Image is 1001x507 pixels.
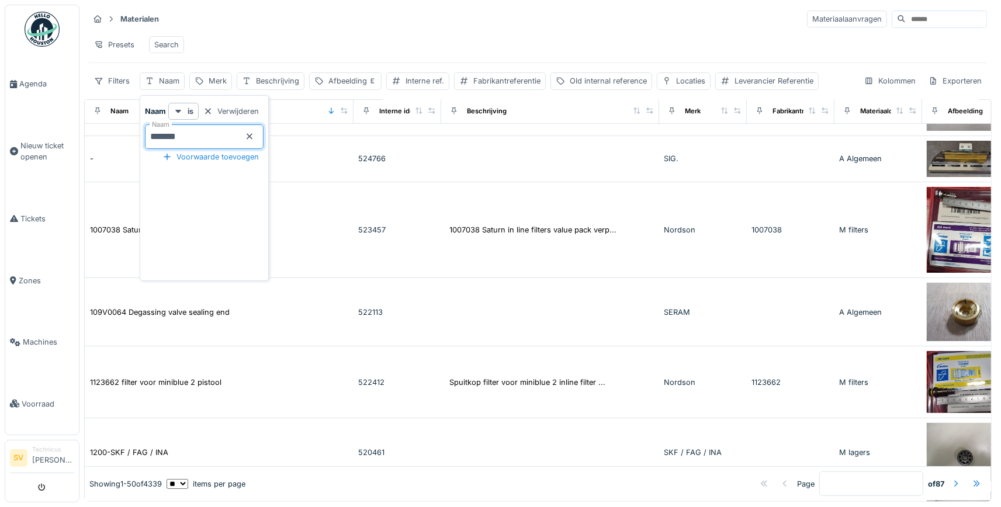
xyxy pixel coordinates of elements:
div: 524766 [358,153,437,164]
img: Badge_color-CXgf-gQk.svg [25,12,60,47]
div: Materiaalcategorie [860,106,919,116]
div: Kolommen [859,72,921,89]
div: Beschrijving [256,75,299,86]
div: Nordson [664,224,742,235]
div: M filters [839,224,917,235]
span: Agenda [19,78,74,89]
div: Leverancier Referentie [735,75,813,86]
div: 109V0064 Degassing valve sealing end [90,307,230,318]
div: 1007038 [751,224,830,235]
div: SERAM [664,307,742,318]
div: 522113 [358,307,437,318]
div: A Algemeen [839,307,917,318]
div: Nordson [664,377,742,388]
div: Materiaalaanvragen [807,11,887,27]
div: Beschrijving [467,106,507,116]
li: SV [10,449,27,467]
div: SKF / FAG / INA [664,447,742,458]
div: Technicus [32,445,74,454]
div: Verwijderen [199,103,264,119]
div: Showing 1 - 50 of 4339 [89,478,162,489]
strong: Naam [145,106,166,117]
strong: of 87 [928,478,944,489]
li: [PERSON_NAME] [32,445,74,470]
div: - [90,153,93,164]
strong: is [188,106,193,117]
div: Merk [209,75,227,86]
strong: Materialen [116,13,164,25]
span: Machines [23,336,74,348]
span: Voorraad [22,398,74,409]
div: Afbeelding [328,75,376,86]
div: Filters [89,72,135,89]
div: Locaties [676,75,705,86]
div: Old internal reference [570,75,647,86]
div: M filters [839,377,917,388]
div: items per page [167,478,245,489]
div: 520461 [358,447,437,458]
div: Page [797,478,815,489]
div: Interne ref. [406,75,444,86]
div: Naam [159,75,179,86]
div: Naam [110,106,129,116]
div: Fabrikantreferentie [473,75,541,86]
div: SIG. [664,153,742,164]
div: Merk [685,106,701,116]
div: 1123662 [751,377,830,388]
div: Exporteren [923,72,987,89]
div: Search [154,39,179,50]
div: Spuitkop filter voor miniblue 2 inline filter ... [449,377,605,388]
span: Tickets [20,213,74,224]
div: 1007038 Saturn in line filters value pack verp... [449,224,616,235]
div: 522412 [358,377,437,388]
div: 1007038 Saturn in line filters value pack [90,224,232,235]
div: Presets [89,36,140,53]
label: Naam [150,120,172,130]
span: Nieuw ticket openen [20,140,74,162]
div: M lagers [839,447,917,458]
div: 1123662 filter voor miniblue 2 pistool [90,377,221,388]
div: 1200-SKF / FAG / INA [90,447,168,458]
div: Interne identificator [379,106,442,116]
div: 523457 [358,224,437,235]
div: Fabrikantreferentie [773,106,833,116]
span: Zones [19,275,74,286]
div: Voorwaarde toevoegen [158,149,264,165]
div: A Algemeen [839,153,917,164]
div: Afbeelding [948,106,983,116]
